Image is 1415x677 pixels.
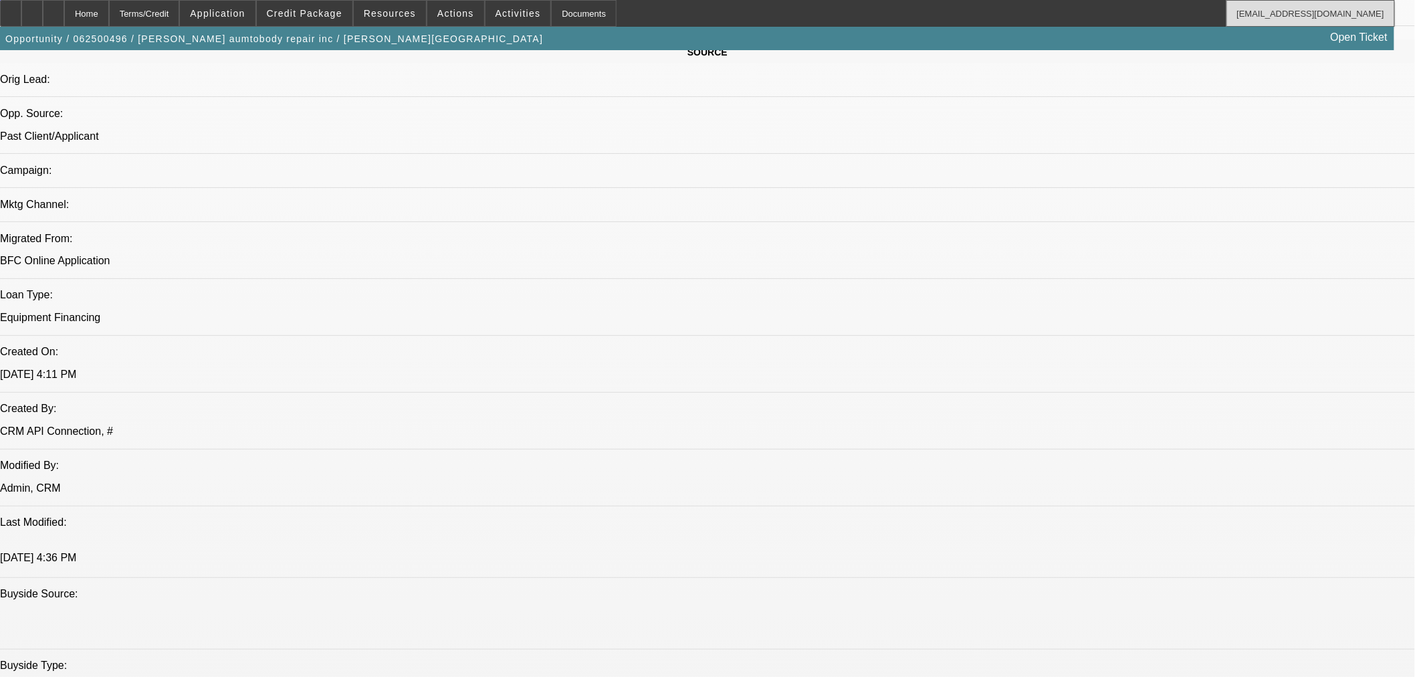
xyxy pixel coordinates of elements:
span: Application [190,8,245,19]
span: Resources [364,8,416,19]
button: Credit Package [257,1,352,26]
span: Credit Package [267,8,342,19]
button: Actions [427,1,484,26]
button: Application [180,1,255,26]
span: Opportunity / 062500496 / [PERSON_NAME] aumtobody repair inc / [PERSON_NAME][GEOGRAPHIC_DATA] [5,33,543,44]
a: Open Ticket [1325,26,1393,49]
button: Activities [485,1,551,26]
button: Resources [354,1,426,26]
span: Activities [496,8,541,19]
span: SOURCE [687,47,728,58]
span: Actions [437,8,474,19]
